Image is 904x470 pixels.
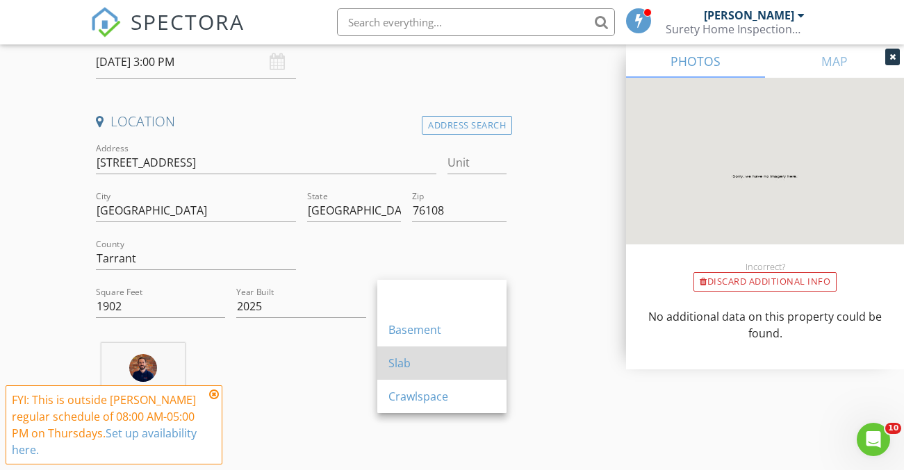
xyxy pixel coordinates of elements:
[90,19,245,48] a: SPECTORA
[129,354,157,382] img: surety_profile_pic.png
[131,7,245,36] span: SPECTORA
[857,423,890,456] iframe: Intercom live chat
[885,423,901,434] span: 10
[12,392,205,458] div: FYI: This is outside [PERSON_NAME] regular schedule of 08:00 AM-05:00 PM on Thursdays.
[765,44,904,78] a: MAP
[337,8,615,36] input: Search everything...
[626,78,904,278] img: streetview
[704,8,794,22] div: [PERSON_NAME]
[388,321,495,338] div: Basement
[96,112,507,131] h4: Location
[388,355,495,371] div: Slab
[90,7,121,37] img: The Best Home Inspection Software - Spectora
[626,44,765,78] a: PHOTOS
[693,272,837,292] div: Discard Additional info
[666,22,805,36] div: Surety Home Inspections, LLC
[422,116,512,135] div: Address Search
[626,261,904,272] div: Incorrect?
[643,308,887,342] p: No additional data on this property could be found.
[388,388,495,405] div: Crawlspace
[96,45,296,79] input: Select date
